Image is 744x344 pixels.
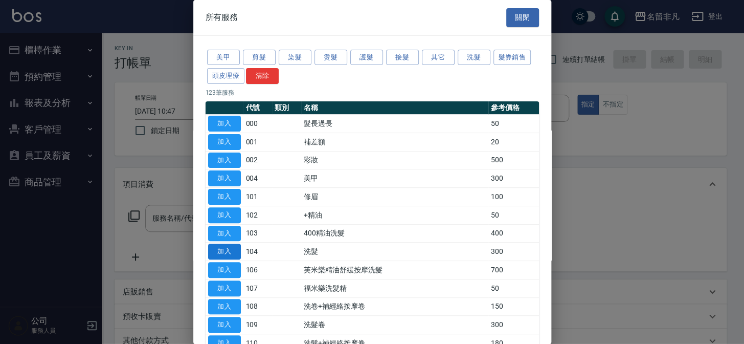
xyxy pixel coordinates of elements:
[301,115,488,133] td: 髮長過長
[246,68,279,84] button: 清除
[208,317,241,333] button: 加入
[488,261,539,279] td: 700
[301,224,488,243] td: 400精油洗髮
[488,243,539,261] td: 300
[207,68,245,84] button: 頭皮理療
[243,316,273,334] td: 109
[488,297,539,316] td: 150
[301,316,488,334] td: 洗髮卷
[208,189,241,205] button: 加入
[488,206,539,224] td: 50
[208,207,241,223] button: 加入
[301,279,488,297] td: 福米樂洗髮精
[301,206,488,224] td: +精油
[301,169,488,188] td: 美甲
[243,169,273,188] td: 004
[207,50,240,66] button: 美甲
[243,188,273,206] td: 101
[458,50,490,66] button: 洗髮
[488,316,539,334] td: 300
[488,279,539,297] td: 50
[386,50,419,66] button: 接髮
[208,226,241,242] button: 加入
[208,262,241,278] button: 加入
[301,188,488,206] td: 修眉
[488,224,539,243] td: 400
[206,12,238,23] span: 所有服務
[243,151,273,169] td: 002
[488,101,539,115] th: 參考價格
[488,115,539,133] td: 50
[208,153,241,168] button: 加入
[243,279,273,297] td: 107
[243,206,273,224] td: 102
[488,133,539,151] td: 20
[243,115,273,133] td: 000
[422,50,455,66] button: 其它
[301,101,488,115] th: 名稱
[279,50,311,66] button: 染髮
[208,244,241,260] button: 加入
[493,50,531,66] button: 髮券銷售
[208,134,241,150] button: 加入
[243,101,273,115] th: 代號
[243,261,273,279] td: 106
[243,50,276,66] button: 剪髮
[301,261,488,279] td: 芙米樂精油舒緩按摩洗髮
[301,151,488,169] td: 彩妝
[208,170,241,186] button: 加入
[488,188,539,206] td: 100
[243,224,273,243] td: 103
[272,101,301,115] th: 類別
[208,299,241,315] button: 加入
[488,151,539,169] td: 500
[488,169,539,188] td: 300
[208,281,241,296] button: 加入
[243,243,273,261] td: 104
[301,297,488,316] td: 洗卷+補經絡按摩卷
[301,243,488,261] td: 洗髮
[314,50,347,66] button: 燙髮
[208,116,241,132] button: 加入
[243,297,273,316] td: 108
[350,50,383,66] button: 護髮
[243,133,273,151] td: 001
[206,88,539,97] p: 123 筆服務
[506,8,539,27] button: 關閉
[301,133,488,151] td: 補差額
